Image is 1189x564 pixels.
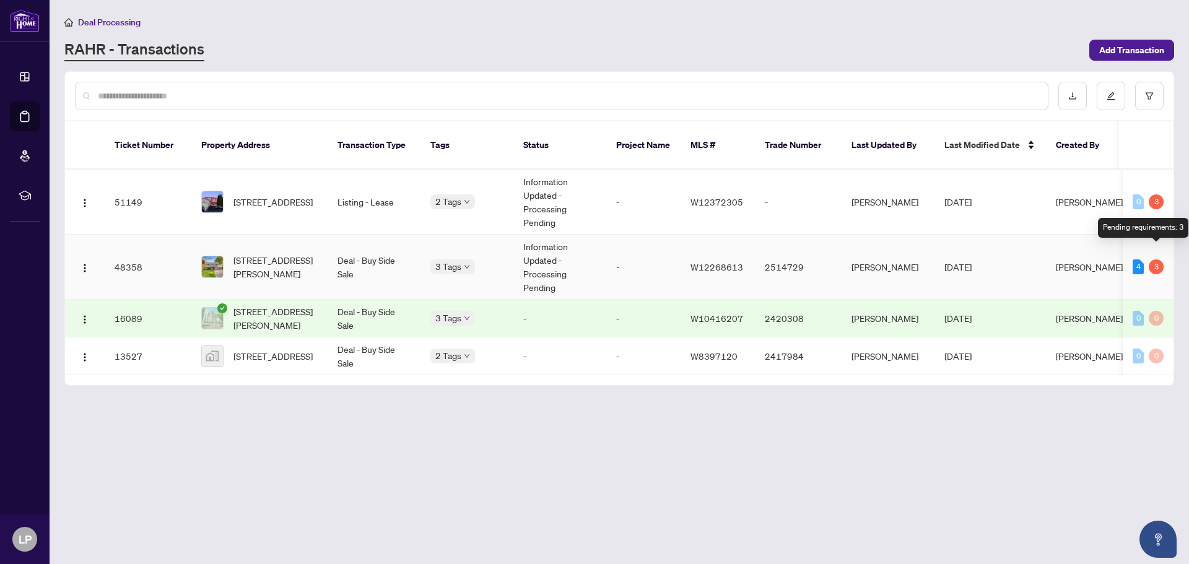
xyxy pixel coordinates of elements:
[202,345,223,367] img: thumbnail-img
[606,235,681,300] td: -
[464,264,470,270] span: down
[755,300,842,337] td: 2420308
[842,300,934,337] td: [PERSON_NAME]
[233,253,318,280] span: [STREET_ADDRESS][PERSON_NAME]
[80,352,90,362] img: Logo
[1149,259,1164,274] div: 3
[513,170,606,235] td: Information Updated - Processing Pending
[328,300,420,337] td: Deal - Buy Side Sale
[842,337,934,375] td: [PERSON_NAME]
[464,199,470,205] span: down
[64,39,204,61] a: RAHR - Transactions
[842,170,934,235] td: [PERSON_NAME]
[80,315,90,324] img: Logo
[435,349,461,363] span: 2 Tags
[75,308,95,328] button: Logo
[80,198,90,208] img: Logo
[842,121,934,170] th: Last Updated By
[217,303,227,313] span: check-circle
[191,121,328,170] th: Property Address
[435,194,461,209] span: 2 Tags
[842,235,934,300] td: [PERSON_NAME]
[606,170,681,235] td: -
[1139,521,1177,558] button: Open asap
[944,350,972,362] span: [DATE]
[233,195,313,209] span: [STREET_ADDRESS]
[75,192,95,212] button: Logo
[328,337,420,375] td: Deal - Buy Side Sale
[1056,261,1123,272] span: [PERSON_NAME]
[1068,92,1077,100] span: download
[513,337,606,375] td: -
[435,259,461,274] span: 3 Tags
[1056,350,1123,362] span: [PERSON_NAME]
[1133,311,1144,326] div: 0
[690,261,743,272] span: W12268613
[10,9,40,32] img: logo
[755,337,842,375] td: 2417984
[1133,349,1144,363] div: 0
[1107,92,1115,100] span: edit
[755,235,842,300] td: 2514729
[1133,194,1144,209] div: 0
[328,235,420,300] td: Deal - Buy Side Sale
[944,138,1020,152] span: Last Modified Date
[464,353,470,359] span: down
[75,257,95,277] button: Logo
[1098,218,1188,238] div: Pending requirements: 3
[606,121,681,170] th: Project Name
[606,300,681,337] td: -
[105,300,191,337] td: 16089
[1145,92,1154,100] span: filter
[513,235,606,300] td: Information Updated - Processing Pending
[233,305,318,332] span: [STREET_ADDRESS][PERSON_NAME]
[1099,40,1164,60] span: Add Transaction
[105,337,191,375] td: 13527
[755,170,842,235] td: -
[233,349,313,363] span: [STREET_ADDRESS]
[690,196,743,207] span: W12372305
[64,18,73,27] span: home
[755,121,842,170] th: Trade Number
[1149,349,1164,363] div: 0
[105,121,191,170] th: Ticket Number
[1133,259,1144,274] div: 4
[1056,313,1123,324] span: [PERSON_NAME]
[513,300,606,337] td: -
[105,235,191,300] td: 48358
[80,263,90,273] img: Logo
[202,308,223,329] img: thumbnail-img
[1046,121,1120,170] th: Created By
[19,531,32,548] span: LP
[1149,311,1164,326] div: 0
[513,121,606,170] th: Status
[328,121,420,170] th: Transaction Type
[328,170,420,235] td: Listing - Lease
[944,196,972,207] span: [DATE]
[78,17,141,28] span: Deal Processing
[1058,82,1087,110] button: download
[1135,82,1164,110] button: filter
[1149,194,1164,209] div: 3
[1056,196,1123,207] span: [PERSON_NAME]
[75,346,95,366] button: Logo
[606,337,681,375] td: -
[1089,40,1174,61] button: Add Transaction
[944,313,972,324] span: [DATE]
[944,261,972,272] span: [DATE]
[105,170,191,235] td: 51149
[690,350,738,362] span: W8397120
[202,191,223,212] img: thumbnail-img
[1097,82,1125,110] button: edit
[464,315,470,321] span: down
[420,121,513,170] th: Tags
[202,256,223,277] img: thumbnail-img
[690,313,743,324] span: W10416207
[934,121,1046,170] th: Last Modified Date
[435,311,461,325] span: 3 Tags
[681,121,755,170] th: MLS #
